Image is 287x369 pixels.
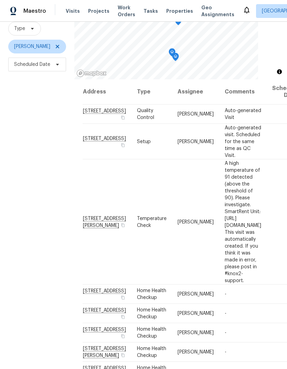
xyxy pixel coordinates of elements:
span: Setup [137,139,151,144]
div: Map marker [175,17,182,28]
button: Copy Address [120,314,126,320]
span: Work Orders [118,4,135,18]
button: Copy Address [120,295,126,301]
span: Quality Control [137,108,154,120]
span: [PERSON_NAME] [178,139,214,144]
span: Type [14,25,25,32]
th: Type [131,79,172,104]
span: - [225,292,226,297]
span: [PERSON_NAME] [178,292,214,297]
span: Home Health Checkup [137,288,166,300]
span: Home Health Checkup [137,308,166,319]
span: [PERSON_NAME] [178,350,214,355]
span: A high temperature of 91 detected (above the threshold of 90). Please investigate. SmartRent Unit... [225,161,261,283]
button: Copy Address [120,352,126,358]
span: Visits [66,8,80,14]
span: Home Health Checkup [137,346,166,358]
span: Maestro [23,8,46,14]
button: Toggle attribution [275,68,284,76]
span: Projects [88,8,109,14]
span: [PERSON_NAME] [178,330,214,335]
span: Auto-generated Visit [225,108,261,120]
span: Scheduled Date [14,61,50,68]
th: Comments [219,79,267,104]
th: Assignee [172,79,219,104]
div: Map marker [172,53,179,63]
span: Geo Assignments [201,4,234,18]
span: - [225,330,226,335]
span: - [225,311,226,316]
span: Tasks [143,9,158,13]
span: Properties [166,8,193,14]
span: Auto-generated visit. Scheduled for the same time as QC Visit. [225,125,261,158]
span: - [225,350,226,355]
a: Mapbox homepage [76,69,107,77]
span: [PERSON_NAME] [14,43,50,50]
button: Copy Address [120,222,126,228]
span: Toggle attribution [277,68,281,76]
span: [PERSON_NAME] [178,219,214,224]
span: Temperature Check [137,216,167,228]
span: [PERSON_NAME] [178,112,214,117]
div: Map marker [169,48,176,59]
th: Address [83,79,131,104]
button: Copy Address [120,114,126,121]
button: Copy Address [120,142,126,148]
button: Copy Address [120,333,126,339]
span: [PERSON_NAME] [178,311,214,316]
span: Home Health Checkup [137,327,166,339]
